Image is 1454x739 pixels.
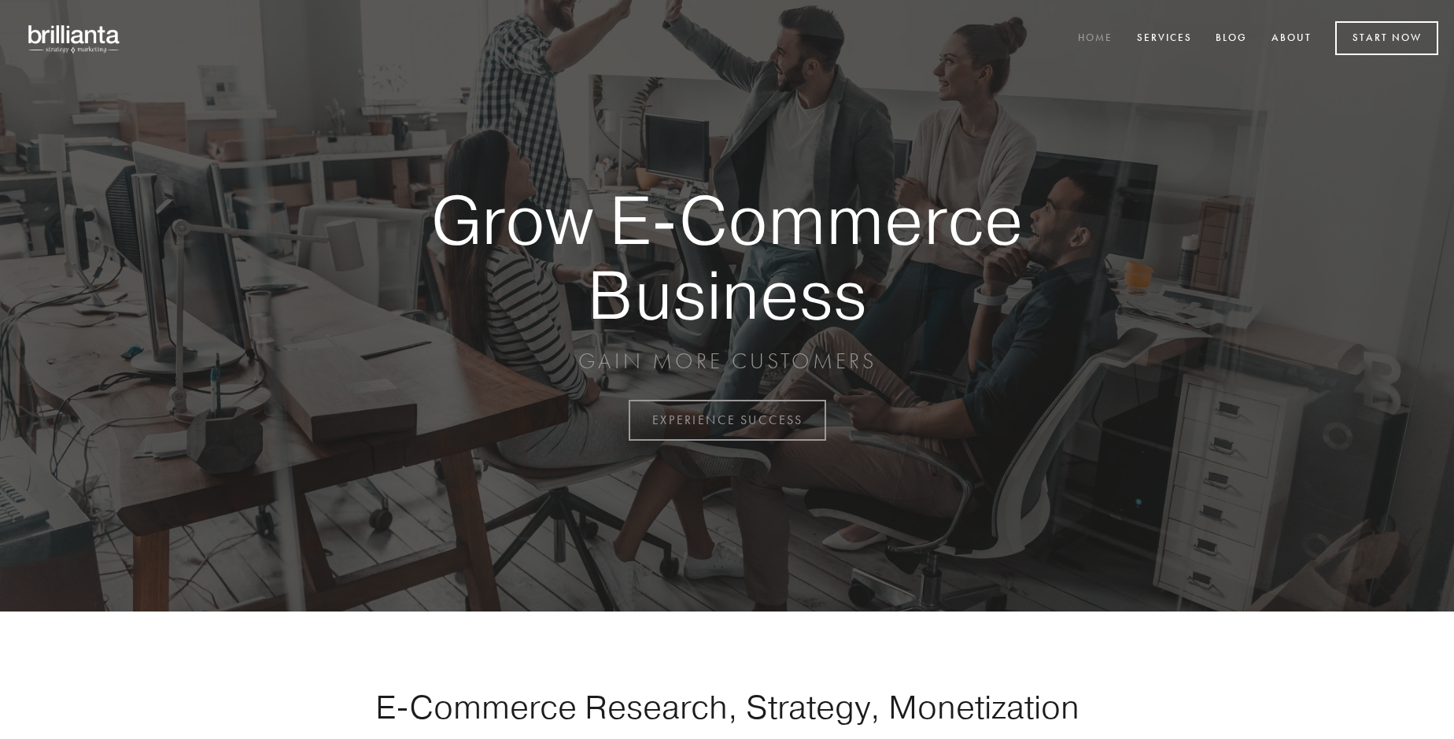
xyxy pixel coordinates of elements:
a: EXPERIENCE SUCCESS [629,400,826,441]
a: About [1261,26,1322,52]
img: brillianta - research, strategy, marketing [16,16,134,61]
p: GAIN MORE CUSTOMERS [376,347,1078,375]
a: Start Now [1335,21,1438,55]
a: Services [1127,26,1202,52]
a: Blog [1205,26,1257,52]
h1: E-Commerce Research, Strategy, Monetization [326,687,1128,726]
strong: Grow E-Commerce Business [376,183,1078,331]
a: Home [1068,26,1123,52]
